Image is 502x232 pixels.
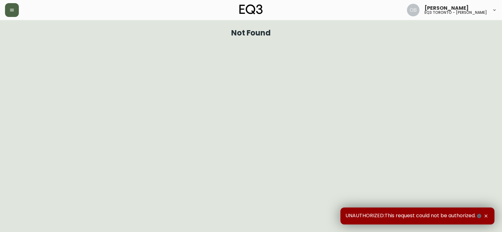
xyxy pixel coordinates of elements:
img: 8e0065c524da89c5c924d5ed86cfe468 [407,4,419,16]
img: logo [239,4,263,14]
span: [PERSON_NAME] [425,6,469,11]
h5: eq3 toronto - [PERSON_NAME] [425,11,487,14]
h1: Not Found [231,30,271,36]
span: UNAUTHORIZED:This request could not be authorized. [345,213,483,219]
